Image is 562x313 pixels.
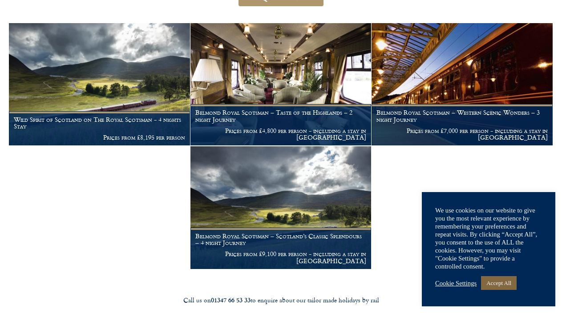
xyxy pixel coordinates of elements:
div: We use cookies on our website to give you the most relevant experience by remembering your prefer... [435,206,542,270]
strong: 01347 66 53 33 [211,295,251,305]
a: Belmond Royal Scotsman – Taste of the Highlands – 2 night Journey Prices from £4,800 per person -... [190,23,372,146]
h1: Wild Spirit of Scotland on The Royal Scotsman - 4 nights Stay [14,116,185,130]
h1: Belmond Royal Scotsman – Scotland’s Classic Splendours – 4 night Journey [195,233,367,247]
p: Prices from £7,000 per person - including a stay in [GEOGRAPHIC_DATA] [376,127,548,141]
a: Belmond Royal Scotsman – Western Scenic Wonders – 3 night Journey Prices from £7,000 per person -... [372,23,553,146]
a: Wild Spirit of Scotland on The Royal Scotsman - 4 nights Stay Prices from £8,195 per person [9,23,190,146]
p: Prices from £9,100 per person - including a stay in [GEOGRAPHIC_DATA] [195,250,367,265]
h1: Belmond Royal Scotsman – Western Scenic Wonders – 3 night Journey [376,109,548,123]
p: Prices from £4,800 per person - including a stay in [GEOGRAPHIC_DATA] [195,127,367,141]
p: Prices from £8,195 per person [14,134,185,141]
img: The Royal Scotsman Planet Rail Holidays [372,23,553,146]
h1: Belmond Royal Scotsman – Taste of the Highlands – 2 night Journey [195,109,367,123]
a: Cookie Settings [435,279,477,287]
a: Accept All [481,276,517,290]
a: Belmond Royal Scotsman – Scotland’s Classic Splendours – 4 night Journey Prices from £9,100 per p... [190,146,372,269]
div: Call us on to enquire about our tailor made holidays by rail [32,296,530,305]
